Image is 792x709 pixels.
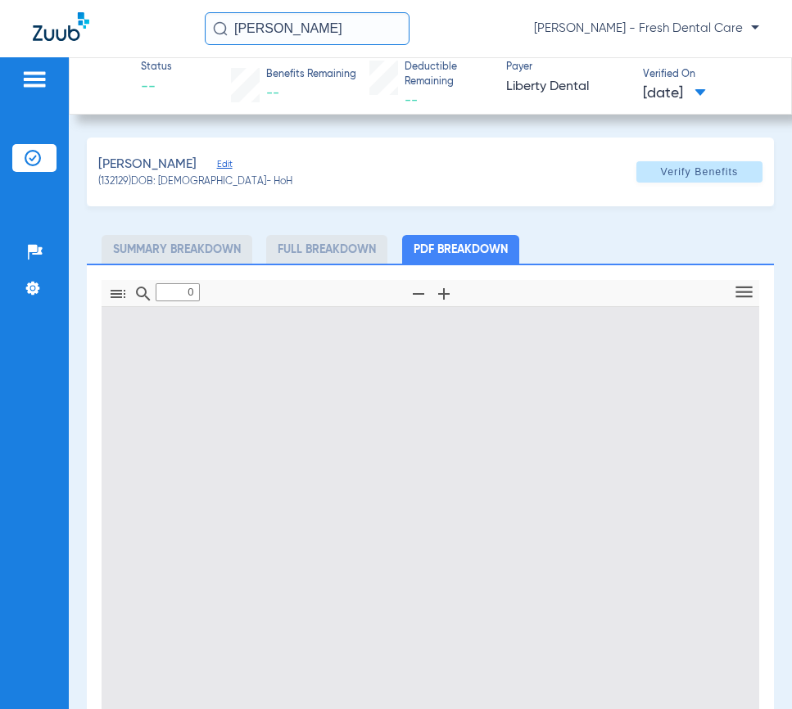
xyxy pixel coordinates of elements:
[661,165,739,178] span: Verify Benefits
[405,61,491,89] span: Deductible Remaining
[33,12,89,41] img: Zuub Logo
[266,87,279,100] span: --
[405,282,432,306] button: Zoom Out
[733,281,755,303] svg: Tools
[730,282,758,305] button: Tools
[402,235,519,264] li: PDF Breakdown
[710,630,792,709] iframe: Chat Widget
[643,84,706,104] span: [DATE]
[534,20,759,37] span: [PERSON_NAME] - Fresh Dental Care
[217,159,232,174] span: Edit
[405,94,418,107] span: --
[141,77,172,97] span: --
[636,161,763,183] button: Verify Benefits
[213,21,228,36] img: Search Icon
[105,294,130,306] pdf-shy-button: Toggle Sidebar
[266,68,356,83] span: Benefits Remaining
[431,294,456,306] pdf-shy-button: Zoom In
[98,175,292,190] span: (132129) DOB: [DEMOGRAPHIC_DATA] - HoH
[98,155,197,175] span: [PERSON_NAME]
[405,294,431,306] pdf-shy-button: Zoom Out
[643,68,766,83] span: Verified On
[102,235,252,264] li: Summary Breakdown
[506,77,629,97] span: Liberty Dental
[506,61,629,75] span: Payer
[141,61,172,75] span: Status
[430,282,458,306] button: Zoom In
[130,294,156,306] pdf-shy-button: Find in Document
[266,235,387,264] li: Full Breakdown
[205,12,410,45] input: Search for patients
[21,70,48,89] img: hamburger-icon
[156,283,200,301] input: Page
